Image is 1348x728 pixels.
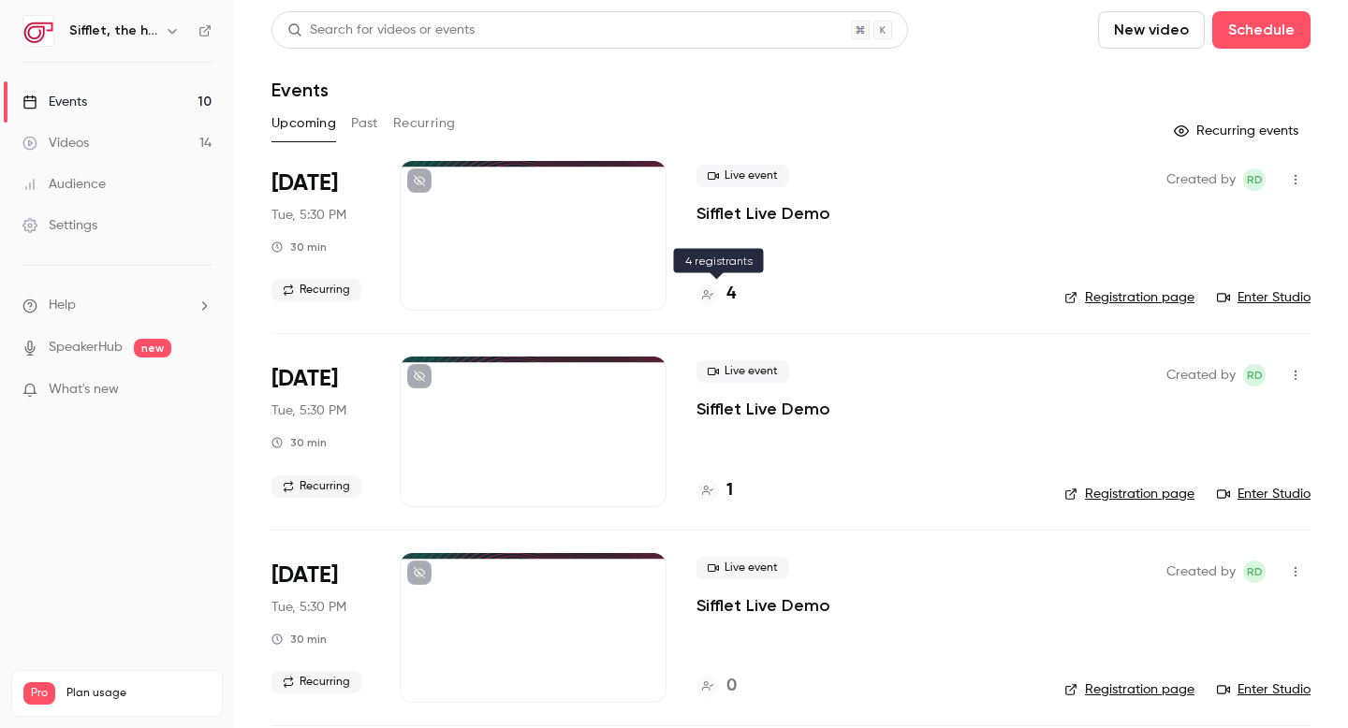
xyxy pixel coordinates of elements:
[22,296,212,315] li: help-dropdown-opener
[726,282,736,307] h4: 4
[696,398,830,420] a: Sifflet Live Demo
[271,357,370,506] div: Sep 30 Tue, 5:30 PM (Europe/Paris)
[1166,168,1236,191] span: Created by
[696,165,789,187] span: Live event
[49,338,123,357] a: SpeakerHub
[1243,364,1266,386] span: Romain Doutriaux
[1217,288,1311,307] a: Enter Studio
[271,671,361,693] span: Recurring
[23,16,53,46] img: Sifflet, the holistic data observability platform
[696,594,830,617] a: Sifflet Live Demo
[271,401,346,420] span: Tue, 5:30 PM
[22,216,97,235] div: Settings
[726,478,733,503] h4: 1
[22,175,106,194] div: Audience
[66,686,211,701] span: Plan usage
[696,202,830,225] a: Sifflet Live Demo
[1212,11,1311,49] button: Schedule
[696,282,736,307] a: 4
[287,21,475,40] div: Search for videos or events
[1217,680,1311,699] a: Enter Studio
[271,475,361,498] span: Recurring
[1166,561,1236,583] span: Created by
[271,206,346,225] span: Tue, 5:30 PM
[271,161,370,311] div: Sep 16 Tue, 5:30 PM (Europe/Paris)
[1165,116,1311,146] button: Recurring events
[1247,364,1263,386] span: RD
[49,380,119,400] span: What's new
[22,134,89,153] div: Videos
[49,296,76,315] span: Help
[1064,485,1194,503] a: Registration page
[1247,561,1263,583] span: RD
[696,674,737,699] a: 0
[271,79,329,101] h1: Events
[271,364,338,394] span: [DATE]
[696,478,733,503] a: 1
[271,561,338,590] span: [DATE]
[271,168,338,198] span: [DATE]
[1166,364,1236,386] span: Created by
[1243,168,1266,191] span: Romain Doutriaux
[1064,288,1194,307] a: Registration page
[1243,561,1266,583] span: Romain Doutriaux
[1064,680,1194,699] a: Registration page
[1247,168,1263,191] span: RD
[351,109,378,138] button: Past
[69,22,157,40] h6: Sifflet, the holistic data observability platform
[23,682,55,705] span: Pro
[189,382,212,399] iframe: Noticeable Trigger
[134,339,171,357] span: new
[271,632,327,647] div: 30 min
[1098,11,1205,49] button: New video
[696,557,789,579] span: Live event
[271,279,361,301] span: Recurring
[726,674,737,699] h4: 0
[393,109,456,138] button: Recurring
[696,360,789,383] span: Live event
[271,553,370,703] div: Oct 14 Tue, 5:30 PM (Europe/Paris)
[271,598,346,617] span: Tue, 5:30 PM
[22,93,87,111] div: Events
[1217,485,1311,503] a: Enter Studio
[271,435,327,450] div: 30 min
[271,109,336,138] button: Upcoming
[271,240,327,255] div: 30 min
